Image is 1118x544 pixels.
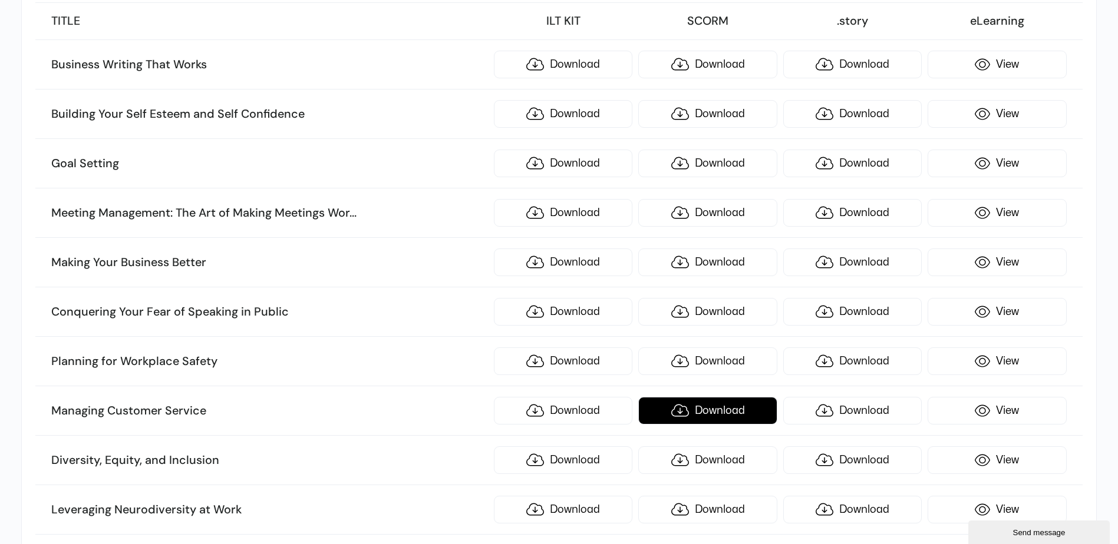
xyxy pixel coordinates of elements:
a: View [928,150,1066,177]
a: Download [494,446,632,474]
a: Download [638,397,777,424]
a: Download [638,199,777,227]
a: Download [494,496,632,523]
a: Download [638,248,777,276]
h3: Making Your Business Better [51,255,488,270]
a: Download [494,100,632,128]
a: View [928,100,1066,128]
a: Download [783,199,922,227]
a: Download [783,347,922,375]
iframe: chat widget [968,518,1112,544]
h3: .story [783,14,922,29]
h3: Leveraging Neurodiversity at Work [51,502,488,518]
h3: Business Writing That Works [51,57,488,72]
h3: Building Your Self Esteem and Self Confidence [51,107,488,122]
a: View [928,298,1066,326]
a: Download [638,347,777,375]
a: Download [638,496,777,523]
a: Download [494,298,632,326]
a: Download [783,100,922,128]
h3: ILT KIT [494,14,632,29]
h3: TITLE [51,14,488,29]
a: Download [494,347,632,375]
a: Download [783,248,922,276]
a: Download [638,446,777,474]
a: Download [783,51,922,78]
h3: SCORM [638,14,777,29]
h3: Goal Setting [51,156,488,171]
a: View [928,199,1066,227]
a: Download [494,150,632,177]
a: Download [494,397,632,424]
h3: Managing Customer Service [51,403,488,419]
a: Download [783,150,922,177]
h3: Meeting Management: The Art of Making Meetings Wor [51,205,488,221]
span: ... [349,205,357,220]
a: View [928,397,1066,424]
h3: Planning for Workplace Safety [51,354,488,369]
a: View [928,248,1066,276]
a: Download [783,496,922,523]
a: View [928,51,1066,78]
a: View [928,496,1066,523]
h3: Diversity, Equity, and Inclusion [51,453,488,468]
a: Download [638,150,777,177]
h3: eLearning [928,14,1066,29]
a: View [928,446,1066,474]
a: Download [783,298,922,326]
a: Download [783,446,922,474]
h3: Conquering Your Fear of Speaking in Public [51,304,488,320]
a: Download [494,199,632,227]
a: Download [494,51,632,78]
a: Download [494,248,632,276]
a: View [928,347,1066,375]
a: Download [638,100,777,128]
a: Download [638,51,777,78]
a: Download [783,397,922,424]
a: Download [638,298,777,326]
